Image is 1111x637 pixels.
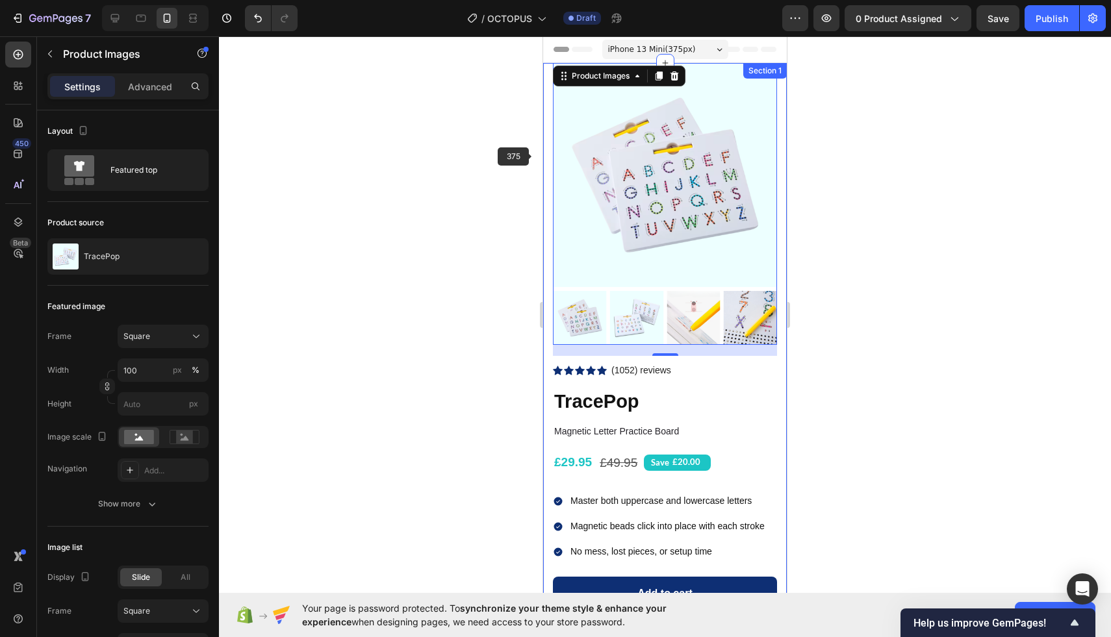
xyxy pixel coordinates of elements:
[170,362,185,378] button: %
[988,13,1009,24] span: Save
[10,238,31,248] div: Beta
[47,492,209,516] button: Show more
[1015,602,1095,628] button: Allow access
[53,244,79,269] img: product feature img
[47,331,71,342] label: Frame
[47,364,69,376] label: Width
[144,465,205,477] div: Add...
[118,358,209,382] input: px%
[118,325,209,348] button: Square
[245,5,298,31] div: Undo/Redo
[188,362,203,378] button: px
[47,569,93,586] div: Display
[845,5,971,31] button: 0 product assigned
[98,497,159,510] div: Show more
[47,398,71,410] label: Height
[110,155,190,185] div: Featured top
[64,80,101,94] p: Settings
[192,364,199,376] div: %
[181,571,190,583] span: All
[47,605,71,617] label: Frame
[47,301,105,312] div: Featured image
[481,12,485,25] span: /
[118,392,209,416] input: px
[85,10,91,26] p: 7
[173,364,182,376] div: px
[1025,5,1079,31] button: Publish
[132,571,150,583] span: Slide
[913,617,1067,629] span: Help us improve GemPages!
[47,123,91,140] div: Layout
[189,399,198,408] span: px
[47,217,104,229] div: Product source
[203,29,241,40] div: Section 1
[302,603,667,627] span: synchronize your theme style & enhance your experience
[12,138,31,149] div: 450
[1036,12,1068,25] div: Publish
[123,331,150,342] span: Square
[10,540,234,573] button: Add to cart
[302,601,717,629] span: Your page is password protected. To when designing pages, we need access to your store password.
[1067,573,1098,605] div: Open Intercom Messenger
[123,605,150,617] span: Square
[487,12,532,25] span: OCTOPUS
[63,46,173,62] p: Product Images
[118,599,209,623] button: Square
[977,5,1019,31] button: Save
[47,429,110,446] div: Image scale
[128,80,172,94] p: Advanced
[913,615,1082,631] button: Show survey - Help us improve GemPages!
[543,36,787,593] iframe: Design area
[47,542,83,553] div: Image list
[47,463,87,475] div: Navigation
[5,5,97,31] button: 7
[856,12,942,25] span: 0 product assigned
[94,551,149,563] div: Add to cart
[498,147,529,166] span: 375
[576,12,596,24] span: Draft
[84,252,120,261] p: TracePop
